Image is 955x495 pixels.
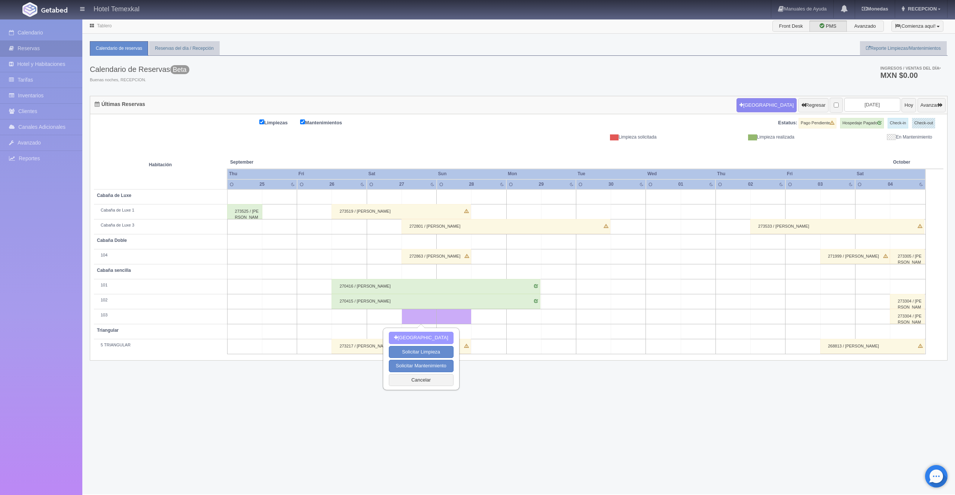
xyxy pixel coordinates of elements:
div: 04 [879,181,901,188]
div: 103 [97,312,224,318]
img: Getabed [22,2,37,17]
a: Reporte Limpiezas/Mantenimientos [860,41,947,56]
div: En Mantenimiento [800,134,938,140]
button: ¡Comienza aquí! [891,21,943,32]
div: 30 [600,181,622,188]
span: October [893,159,922,165]
th: Thu [716,169,785,179]
div: 272863 / [PERSON_NAME] [402,249,471,264]
label: Hospedaje Pagado [840,118,884,128]
input: Mantenimientos [300,119,305,124]
th: Thu [227,169,297,179]
th: Wed [646,169,716,179]
div: Limpieza realizada [662,134,800,140]
div: 273305 / [PERSON_NAME] [890,249,925,264]
span: September [230,159,364,165]
button: [GEOGRAPHIC_DATA] [736,98,797,112]
label: Front Desk [772,21,810,32]
div: 273304 / [PERSON_NAME] [890,309,925,324]
div: 28 [460,181,482,188]
div: 273533 / [PERSON_NAME] [750,219,924,234]
a: Tablero [97,23,112,28]
div: 25 [251,181,273,188]
button: Avanzar [918,98,946,112]
div: Cabaña de Luxe 1 [97,207,224,213]
div: 273217 / [PERSON_NAME] [332,339,471,354]
div: 273525 / [PERSON_NAME] [227,204,262,219]
span: Buenas noches, RECEPCION. [90,77,189,83]
th: Sat [855,169,925,179]
div: Cabaña de Luxe 3 [97,222,224,228]
input: Limpiezas [259,119,264,124]
strong: Habitación [149,162,172,167]
label: Estatus: [778,119,797,127]
th: Fri [785,169,855,179]
div: 273519 / [PERSON_NAME] [332,204,471,219]
img: Getabed [41,7,67,13]
h4: Hotel Temexkal [94,4,140,13]
span: RECEPCION [906,6,937,12]
label: Check-in [888,118,908,128]
b: Triangular [97,328,119,333]
button: Cancelar [389,374,454,386]
th: Sat [367,169,436,179]
button: [GEOGRAPHIC_DATA] [389,332,454,344]
button: Hoy [901,98,916,112]
label: Check-out [912,118,935,128]
label: PMS [809,21,847,32]
th: Fri [297,169,367,179]
a: Calendario de reservas [90,41,148,56]
div: 270415 / [PERSON_NAME] [332,294,540,309]
div: 01 [670,181,692,188]
h4: Últimas Reservas [95,101,145,107]
button: Solicitar Limpieza [389,346,454,358]
b: Cabaña sencilla [97,268,131,273]
div: 02 [739,181,762,188]
div: 5 TRIANGULAR [97,342,224,348]
div: 273304 / [PERSON_NAME] [890,294,925,309]
div: 03 [809,181,832,188]
b: Cabaña de Luxe [97,193,131,198]
th: Tue [576,169,646,179]
label: Mantenimientos [300,118,353,127]
h3: Calendario de Reservas [90,65,189,73]
h3: MXN $0.00 [880,72,941,79]
div: 27 [391,181,413,188]
label: Pago Pendiente [799,118,836,128]
label: Limpiezas [259,118,299,127]
span: Beta [170,65,189,74]
div: Limpieza solicitada [524,134,662,140]
b: Cabaña Doble [97,238,127,243]
button: Solicitar Mantenimiento [389,360,454,372]
a: Reservas del día / Recepción [149,41,220,56]
div: 104 [97,252,224,258]
th: Sun [437,169,506,179]
div: 271999 / [PERSON_NAME] [820,249,890,264]
div: 270416 / [PERSON_NAME] [332,279,540,294]
label: Avanzado [846,21,884,32]
div: 102 [97,297,224,303]
div: 29 [530,181,552,188]
div: 26 [321,181,343,188]
div: 101 [97,282,224,288]
button: Regresar [798,98,829,112]
div: 268813 / [PERSON_NAME] [820,339,925,354]
th: Mon [506,169,576,179]
b: Monedas [862,6,888,12]
div: 272801 / [PERSON_NAME] [402,219,610,234]
span: Ingresos / Ventas del día [880,66,941,70]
